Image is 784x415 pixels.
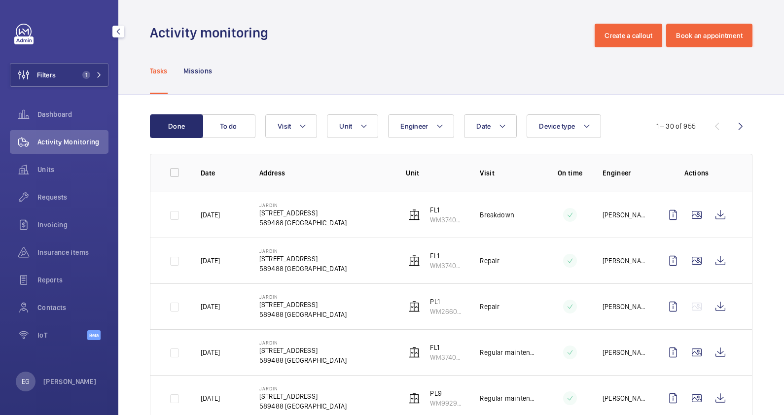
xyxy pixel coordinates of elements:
p: [STREET_ADDRESS] [259,254,347,264]
button: Date [464,114,517,138]
p: Actions [661,168,732,178]
span: Activity Monitoring [37,137,108,147]
button: Unit [327,114,378,138]
p: Repair [480,302,499,311]
img: elevator.svg [408,209,420,221]
p: [STREET_ADDRESS] [259,208,347,218]
img: elevator.svg [408,255,420,267]
p: [PERSON_NAME] [603,210,645,220]
p: [PERSON_NAME] [603,393,645,403]
span: Insurance items [37,247,108,257]
span: Unit [339,122,352,130]
p: 589488 [GEOGRAPHIC_DATA] [259,264,347,274]
img: elevator.svg [408,392,420,404]
span: Device type [539,122,575,130]
h1: Activity monitoring [150,24,274,42]
p: FL1 [430,251,464,261]
button: Create a callout [595,24,662,47]
p: WM37406216 [430,352,464,362]
p: Jardin [259,385,347,391]
span: Reports [37,275,108,285]
p: [DATE] [201,347,220,357]
div: 1 – 30 of 955 [656,121,696,131]
p: [DATE] [201,210,220,220]
p: Jardin [259,294,347,300]
button: Visit [265,114,317,138]
p: [STREET_ADDRESS] [259,391,347,401]
button: Engineer [388,114,454,138]
span: Visit [278,122,291,130]
p: 589488 [GEOGRAPHIC_DATA] [259,355,347,365]
span: Engineer [400,122,428,130]
p: Jardin [259,340,347,346]
span: Invoicing [37,220,108,230]
p: WM99299926 [430,398,464,408]
span: Date [476,122,491,130]
p: Breakdown [480,210,514,220]
button: Done [150,114,203,138]
p: WM26602882 [430,307,464,316]
img: elevator.svg [408,301,420,312]
p: [DATE] [201,256,220,266]
p: 589488 [GEOGRAPHIC_DATA] [259,310,347,319]
p: PL1 [430,297,464,307]
p: Engineer [603,168,645,178]
p: Regular maintenance [480,347,537,357]
p: Regular maintenance [480,393,537,403]
p: [PERSON_NAME] [603,302,645,311]
span: 1 [82,71,90,79]
p: PL9 [430,388,464,398]
button: To do [202,114,255,138]
span: Filters [37,70,56,80]
p: WM37406216 [430,261,464,271]
span: Requests [37,192,108,202]
p: [PERSON_NAME] [603,347,645,357]
p: 589488 [GEOGRAPHIC_DATA] [259,401,347,411]
p: Tasks [150,66,168,76]
p: 589488 [GEOGRAPHIC_DATA] [259,218,347,228]
p: [STREET_ADDRESS] [259,300,347,310]
p: [PERSON_NAME] [603,256,645,266]
p: Address [259,168,390,178]
p: [PERSON_NAME] [43,377,97,386]
button: Device type [527,114,601,138]
p: FL1 [430,343,464,352]
p: FL1 [430,205,464,215]
span: Dashboard [37,109,108,119]
p: On time [553,168,587,178]
span: Beta [87,330,101,340]
p: [DATE] [201,302,220,311]
img: elevator.svg [408,346,420,358]
span: IoT [37,330,87,340]
p: Visit [480,168,537,178]
span: Contacts [37,303,108,312]
button: Filters1 [10,63,108,87]
button: Book an appointment [666,24,752,47]
p: Jardin [259,248,347,254]
p: EG [22,377,30,386]
p: Jardin [259,202,347,208]
p: [DATE] [201,393,220,403]
p: WM37406216 [430,215,464,225]
p: [STREET_ADDRESS] [259,346,347,355]
p: Date [201,168,244,178]
p: Repair [480,256,499,266]
span: Units [37,165,108,174]
p: Unit [406,168,464,178]
p: Missions [183,66,213,76]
